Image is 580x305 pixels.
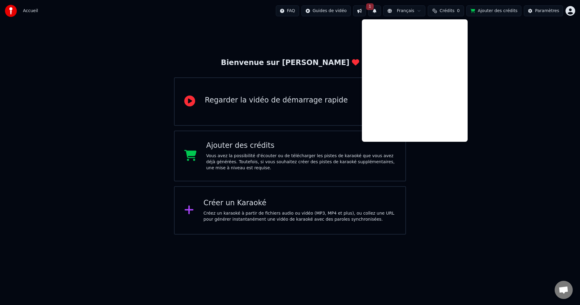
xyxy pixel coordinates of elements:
[301,5,351,16] button: Guides de vidéo
[428,5,464,16] button: Crédits0
[276,5,299,16] button: FAQ
[23,8,38,14] span: Accueil
[368,5,381,16] button: 1
[205,96,348,105] div: Regarder la vidéo de démarrage rapide
[23,8,38,14] nav: breadcrumb
[206,141,396,151] div: Ajouter des crédits
[457,8,460,14] span: 0
[366,3,374,10] span: 1
[535,8,559,14] div: Paramètres
[524,5,563,16] button: Paramètres
[221,58,359,68] div: Bienvenue sur [PERSON_NAME]
[466,5,521,16] button: Ajouter des crédits
[204,210,396,222] div: Créez un karaoké à partir de fichiers audio ou vidéo (MP3, MP4 et plus), ou collez une URL pour g...
[206,153,396,171] div: Vous avez la possibilité d'écouter ou de télécharger les pistes de karaoké que vous avez déjà gén...
[555,281,573,299] a: Ouvrir le chat
[5,5,17,17] img: youka
[440,8,454,14] span: Crédits
[204,198,396,208] div: Créer un Karaoké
